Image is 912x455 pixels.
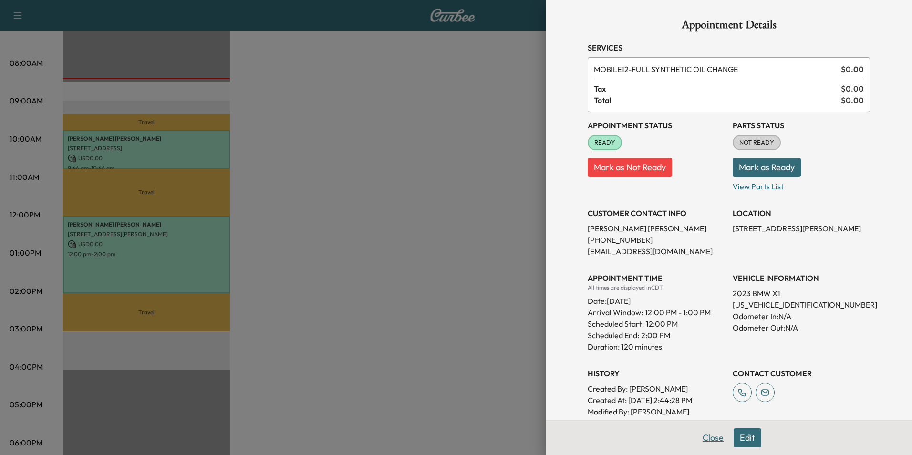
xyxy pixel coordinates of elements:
p: Odometer Out: N/A [733,322,870,333]
div: Date: [DATE] [588,291,725,307]
p: [STREET_ADDRESS][PERSON_NAME] [733,223,870,234]
button: Edit [734,428,761,447]
h3: CONTACT CUSTOMER [733,368,870,379]
h3: CUSTOMER CONTACT INFO [588,207,725,219]
p: Created By : [PERSON_NAME] [588,383,725,394]
h3: APPOINTMENT TIME [588,272,725,284]
button: Mark as Not Ready [588,158,672,177]
p: 12:00 PM [646,318,678,330]
h3: History [588,368,725,379]
p: [PHONE_NUMBER] [588,234,725,246]
p: 2023 BMW X1 [733,288,870,299]
button: Mark as Ready [733,158,801,177]
p: [PERSON_NAME] [PERSON_NAME] [588,223,725,234]
p: Arrival Window: [588,307,725,318]
p: 2:00 PM [641,330,670,341]
p: Modified At : [DATE] 2:44:31 PM [588,417,725,429]
span: 12:00 PM - 1:00 PM [645,307,711,318]
p: [EMAIL_ADDRESS][DOMAIN_NAME] [588,246,725,257]
span: FULL SYNTHETIC OIL CHANGE [594,63,837,75]
span: READY [589,138,621,147]
p: Scheduled Start: [588,318,644,330]
span: $ 0.00 [841,83,864,94]
h3: LOCATION [733,207,870,219]
h3: Appointment Status [588,120,725,131]
p: Odometer In: N/A [733,310,870,322]
p: [US_VEHICLE_IDENTIFICATION_NUMBER] [733,299,870,310]
h3: Parts Status [733,120,870,131]
span: Tax [594,83,841,94]
p: Modified By : [PERSON_NAME] [588,406,725,417]
p: Scheduled End: [588,330,639,341]
p: Created At : [DATE] 2:44:28 PM [588,394,725,406]
h3: Services [588,42,870,53]
span: $ 0.00 [841,63,864,75]
p: View Parts List [733,177,870,192]
h1: Appointment Details [588,19,870,34]
span: NOT READY [734,138,780,147]
p: Duration: 120 minutes [588,341,725,352]
span: $ 0.00 [841,94,864,106]
span: Total [594,94,841,106]
div: All times are displayed in CDT [588,284,725,291]
h3: VEHICLE INFORMATION [733,272,870,284]
button: Close [696,428,730,447]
